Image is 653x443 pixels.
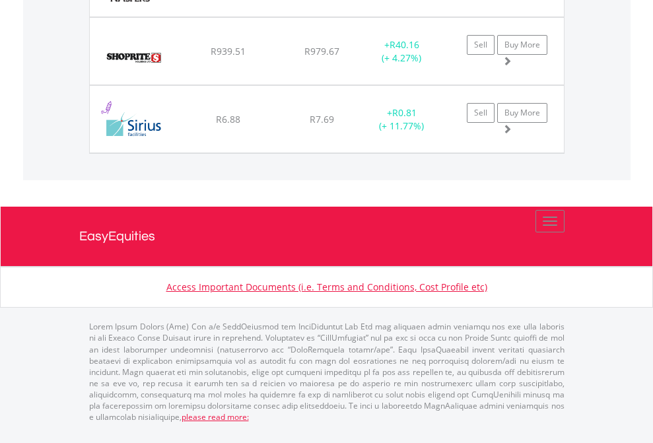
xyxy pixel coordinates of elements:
img: EQU.ZA.SHP.png [96,34,171,81]
div: + (+ 4.27%) [361,38,443,65]
p: Lorem Ipsum Dolors (Ame) Con a/e SeddOeiusmod tem InciDiduntut Lab Etd mag aliquaen admin veniamq... [89,321,565,423]
a: EasyEquities [79,207,574,266]
span: R979.67 [304,45,339,57]
span: R6.88 [216,113,240,125]
span: R0.81 [392,106,417,119]
a: please read more: [182,411,249,423]
span: R7.69 [310,113,334,125]
span: R40.16 [390,38,419,51]
a: Buy More [497,103,547,123]
img: EQU.ZA.SRE.png [96,102,171,149]
a: Buy More [497,35,547,55]
a: Sell [467,103,495,123]
span: R939.51 [211,45,246,57]
div: + (+ 11.77%) [361,106,443,133]
a: Access Important Documents (i.e. Terms and Conditions, Cost Profile etc) [166,281,487,293]
a: Sell [467,35,495,55]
